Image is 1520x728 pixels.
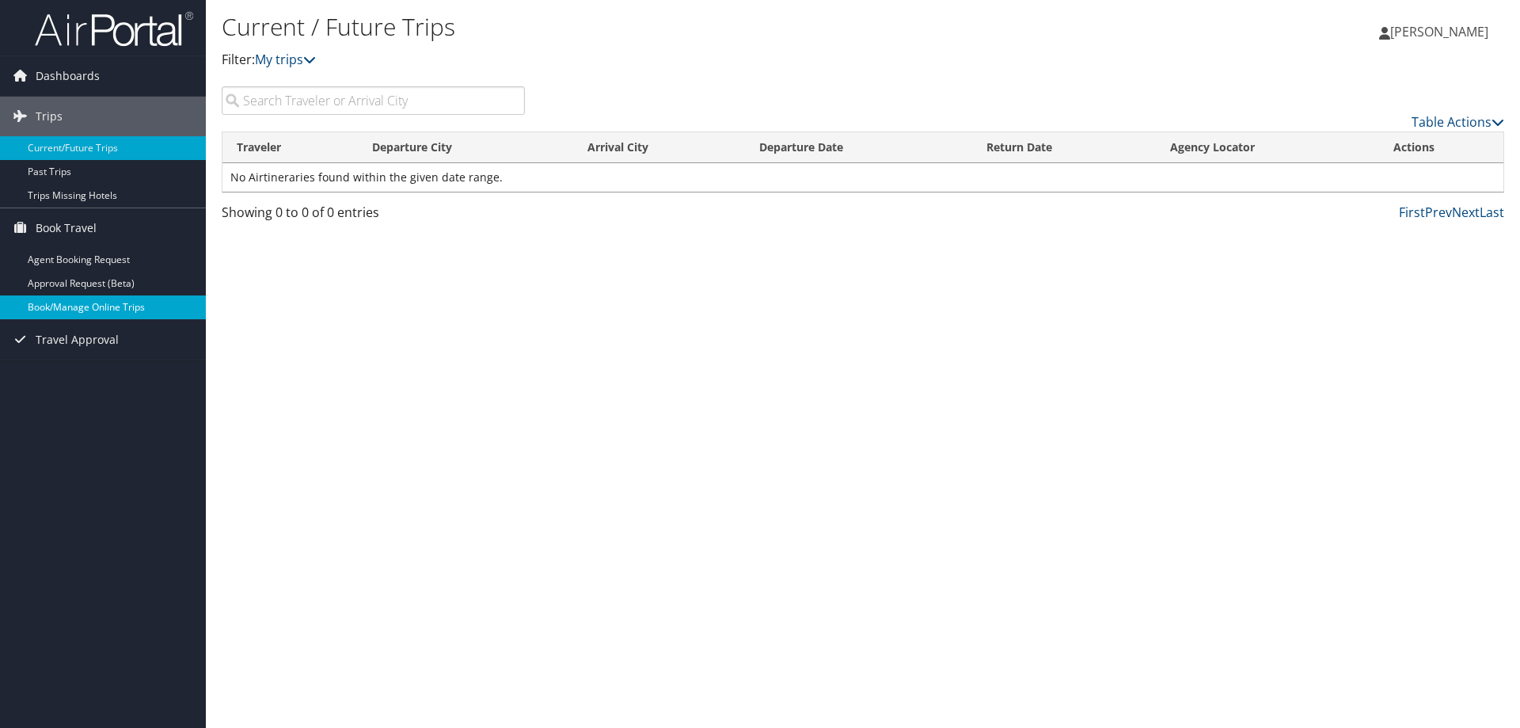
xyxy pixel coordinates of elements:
p: Filter: [222,50,1077,71]
img: airportal-logo.png [35,10,193,48]
span: Travel Approval [36,320,119,360]
span: Book Travel [36,208,97,248]
a: Last [1480,204,1504,221]
a: Prev [1425,204,1452,221]
span: Dashboards [36,56,100,96]
span: Trips [36,97,63,136]
a: My trips [255,51,316,68]
th: Traveler: activate to sort column ascending [222,132,358,163]
a: Next [1452,204,1480,221]
th: Agency Locator: activate to sort column ascending [1156,132,1379,163]
a: Table Actions [1412,113,1504,131]
th: Return Date: activate to sort column ascending [972,132,1156,163]
div: Showing 0 to 0 of 0 entries [222,203,525,230]
th: Actions [1379,132,1503,163]
h1: Current / Future Trips [222,10,1077,44]
td: No Airtineraries found within the given date range. [222,163,1503,192]
th: Arrival City: activate to sort column ascending [573,132,745,163]
span: [PERSON_NAME] [1390,23,1488,40]
th: Departure City: activate to sort column ascending [358,132,573,163]
a: First [1399,204,1425,221]
th: Departure Date: activate to sort column descending [745,132,972,163]
a: [PERSON_NAME] [1379,8,1504,55]
input: Search Traveler or Arrival City [222,86,525,115]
